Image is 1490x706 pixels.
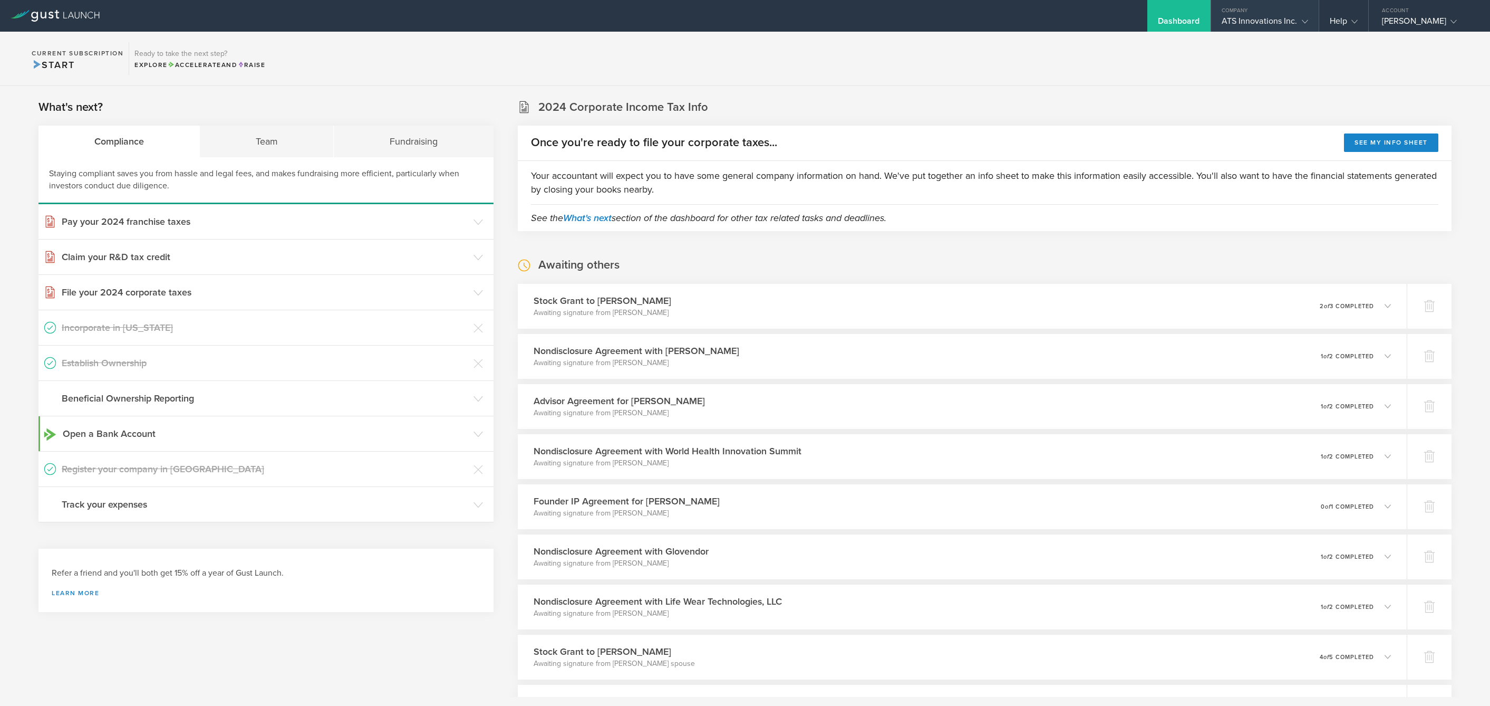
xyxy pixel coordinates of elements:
em: of [1323,453,1329,460]
em: of [1323,353,1329,360]
h2: What's next? [38,100,103,115]
h3: Beneficial Ownership Reporting [62,392,468,405]
em: of [1325,503,1331,510]
div: [PERSON_NAME] [1382,16,1472,32]
h3: Open a Bank Account [63,427,468,441]
p: 1 2 completed [1321,454,1374,460]
em: of [1323,604,1329,610]
div: Help [1330,16,1358,32]
h2: 2024 Corporate Income Tax Info [538,100,708,115]
h3: Stock Grant to [PERSON_NAME] [534,294,671,308]
div: Staying compliant saves you from hassle and legal fees, and makes fundraising more efficient, par... [38,157,494,204]
h2: Current Subscription [32,50,123,56]
div: Explore [134,60,265,70]
p: 1 2 completed [1321,404,1374,409]
p: 4 5 completed [1320,654,1374,660]
p: Awaiting signature from [PERSON_NAME] [534,508,720,519]
span: Accelerate [168,61,221,69]
h3: Nondisclosure Agreement with Glovendor [534,545,709,558]
p: 1 2 completed [1321,554,1374,560]
em: of [1323,554,1329,560]
h3: Stock Grant to [PERSON_NAME] [534,645,695,659]
p: Awaiting signature from [PERSON_NAME] [534,308,671,318]
h3: Register your company in [GEOGRAPHIC_DATA] [62,462,468,476]
div: Team [200,126,334,157]
h3: Track your expenses [62,498,468,511]
h3: Nondisclosure Agreement with World Health Innovation Summit [534,444,801,458]
p: Awaiting signature from [PERSON_NAME] [534,458,801,469]
p: 0 1 completed [1321,504,1374,510]
h3: Establish Ownership [62,356,468,370]
iframe: Chat Widget [1437,655,1490,706]
em: See the section of the dashboard for other tax related tasks and deadlines. [531,212,886,224]
p: 1 2 completed [1321,354,1374,359]
div: ATS Innovations Inc. [1222,16,1308,32]
span: Start [32,59,74,71]
p: 2 3 completed [1320,303,1374,309]
div: Fundraising [334,126,493,157]
h3: Incorporate in [US_STATE] [62,321,468,335]
h3: Claim your R&D tax credit [62,250,468,264]
p: Awaiting signature from [PERSON_NAME] [534,608,782,619]
h3: Advisor Agreement for [PERSON_NAME] [534,394,705,408]
h3: Nondisclosure Agreement with Life Wear Technologies, LLC [534,595,782,608]
h3: Pay your 2024 franchise taxes [62,215,468,228]
div: Ready to take the next step?ExploreAccelerateandRaise [129,42,270,75]
button: See my info sheet [1344,133,1438,152]
p: Awaiting signature from [PERSON_NAME] spouse [534,659,695,669]
p: Awaiting signature from [PERSON_NAME] [534,408,705,418]
h3: File your 2024 corporate taxes [62,285,468,299]
span: and [168,61,238,69]
h3: Nondisclosure Agreement with [PERSON_NAME] [534,344,739,358]
div: Compliance [38,126,200,157]
em: of [1323,654,1329,661]
span: Raise [237,61,265,69]
h2: Awaiting others [538,257,620,273]
em: of [1323,403,1329,410]
p: Awaiting signature from [PERSON_NAME] [534,358,739,368]
h3: Founder IP Agreement for [PERSON_NAME] [534,494,720,508]
h3: Refer a friend and you'll both get 15% off a year of Gust Launch. [52,567,480,579]
a: Learn more [52,590,480,596]
h2: Once you're ready to file your corporate taxes... [531,135,777,150]
p: 1 2 completed [1321,604,1374,610]
div: Dashboard [1158,16,1200,32]
a: What's next [563,212,612,224]
h3: Ready to take the next step? [134,50,265,58]
p: Awaiting signature from [PERSON_NAME] [534,558,709,569]
p: Your accountant will expect you to have some general company information on hand. We've put toget... [531,169,1438,196]
em: of [1324,303,1330,310]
